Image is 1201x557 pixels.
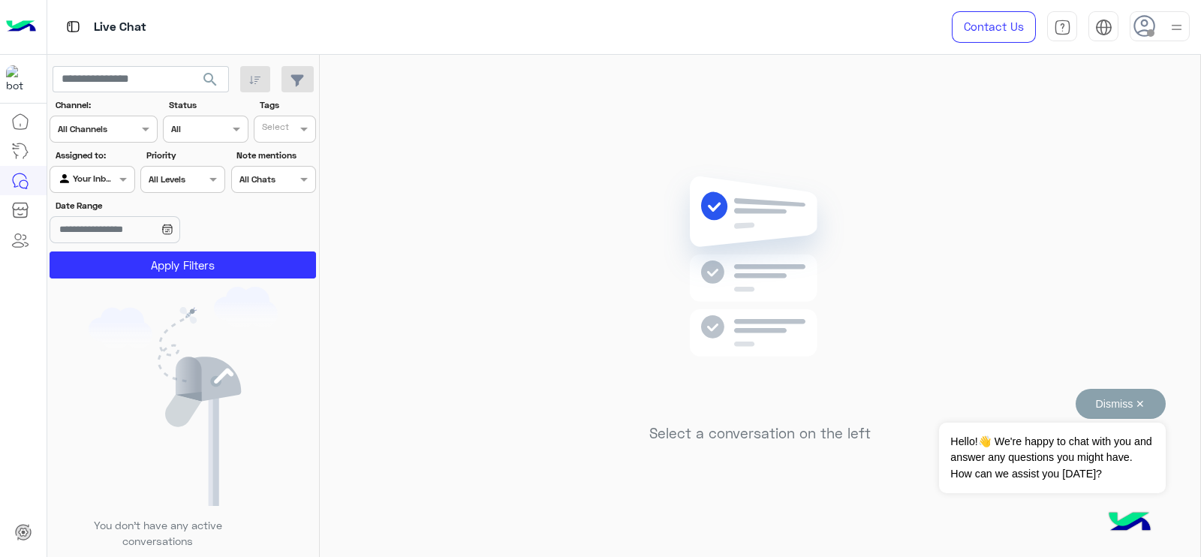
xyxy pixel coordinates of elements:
a: tab [1047,11,1077,43]
label: Status [169,98,246,112]
p: Live Chat [94,17,146,38]
img: 1403182699927242 [6,65,33,92]
img: hulul-logo.png [1103,497,1156,549]
img: tab [1095,19,1112,36]
label: Priority [146,149,224,162]
img: tab [1054,19,1071,36]
h5: Select a conversation on the left [649,425,871,442]
span: search [201,71,219,89]
img: tab [64,17,83,36]
img: no messages [652,164,868,414]
p: You don’t have any active conversations [82,517,233,549]
img: profile [1167,18,1186,37]
button: search [192,66,229,98]
span: Hello!👋 We're happy to chat with you and answer any questions you might have. How can we assist y... [939,423,1165,493]
label: Channel: [56,98,156,112]
img: empty users [89,287,278,506]
label: Assigned to: [56,149,133,162]
button: Apply Filters [50,251,316,278]
label: Note mentions [236,149,314,162]
button: Dismiss ✕ [1076,389,1166,419]
label: Tags [260,98,315,112]
label: Date Range [56,199,224,212]
img: Logo [6,11,36,43]
div: Select [260,120,289,137]
a: Contact Us [952,11,1036,43]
